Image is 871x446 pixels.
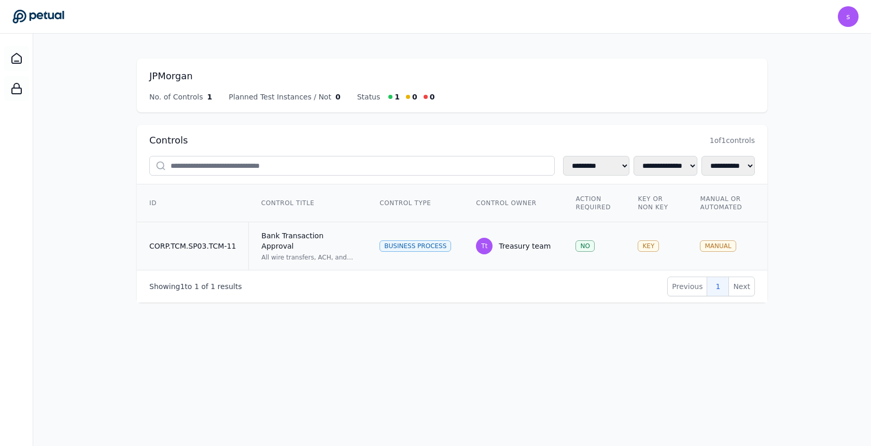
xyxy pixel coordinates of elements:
span: 0 [412,92,417,102]
span: 1 [194,282,199,291]
span: 1 [395,92,400,102]
button: Previous [667,277,707,296]
div: KEY [638,240,659,252]
nav: Pagination [667,277,755,296]
td: CORP.TCM.SP03.TCM-11 [137,222,249,270]
span: 0 [430,92,435,102]
span: 1 of 1 controls [710,135,755,146]
div: NO [575,240,594,252]
button: 1 [707,277,729,296]
span: 1 [207,92,213,102]
span: Status [357,92,381,102]
th: Key or Non Key [625,184,687,222]
p: Showing to of results [149,281,242,292]
th: Manual or Automated [687,184,760,222]
h1: JPMorgan [149,69,755,83]
div: All wire transfers, ACH, and check payments are authorized and approved prior to being initiated ... [261,253,355,262]
th: Last Testing Date [760,184,833,222]
div: Business Process [380,240,451,252]
th: Action Required [563,184,625,222]
div: Bank Transaction Approval [261,231,355,251]
span: No. of Controls [149,92,203,102]
span: 1 [180,282,185,291]
span: 0 [335,92,341,102]
span: s [846,11,850,22]
div: MANUAL [700,240,736,252]
a: SOC [4,76,29,101]
th: Control Owner [463,184,563,222]
span: Control Title [261,199,315,207]
div: Treasury team [499,241,551,251]
button: Next [728,277,755,296]
span: Tt [481,242,487,250]
h2: Controls [149,133,188,148]
span: ID [149,199,157,207]
a: Dashboard [4,46,29,71]
span: Planned Test Instances / Not [229,92,331,102]
th: Control Type [367,184,463,222]
a: Go to Dashboard [12,9,64,24]
span: 1 [210,282,215,291]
